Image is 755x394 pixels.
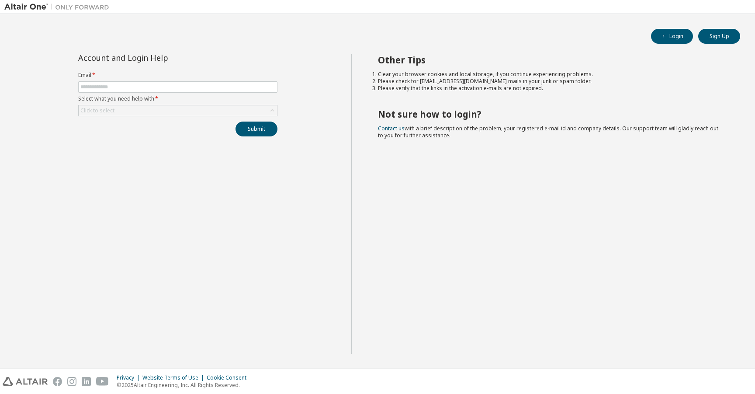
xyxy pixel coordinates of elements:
li: Clear your browser cookies and local storage, if you continue experiencing problems. [378,71,725,78]
img: altair_logo.svg [3,377,48,386]
img: instagram.svg [67,377,76,386]
div: Website Terms of Use [142,374,207,381]
a: Contact us [378,125,405,132]
h2: Other Tips [378,54,725,66]
img: linkedin.svg [82,377,91,386]
div: Click to select [79,105,277,116]
label: Email [78,72,277,79]
div: Cookie Consent [207,374,252,381]
button: Submit [236,122,277,136]
div: Account and Login Help [78,54,238,61]
div: Privacy [117,374,142,381]
li: Please verify that the links in the activation e-mails are not expired. [378,85,725,92]
img: Altair One [4,3,114,11]
span: with a brief description of the problem, your registered e-mail id and company details. Our suppo... [378,125,718,139]
p: © 2025 Altair Engineering, Inc. All Rights Reserved. [117,381,252,389]
label: Select what you need help with [78,95,277,102]
img: youtube.svg [96,377,109,386]
button: Login [651,29,693,44]
div: Click to select [80,107,114,114]
button: Sign Up [698,29,740,44]
img: facebook.svg [53,377,62,386]
h2: Not sure how to login? [378,108,725,120]
li: Please check for [EMAIL_ADDRESS][DOMAIN_NAME] mails in your junk or spam folder. [378,78,725,85]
